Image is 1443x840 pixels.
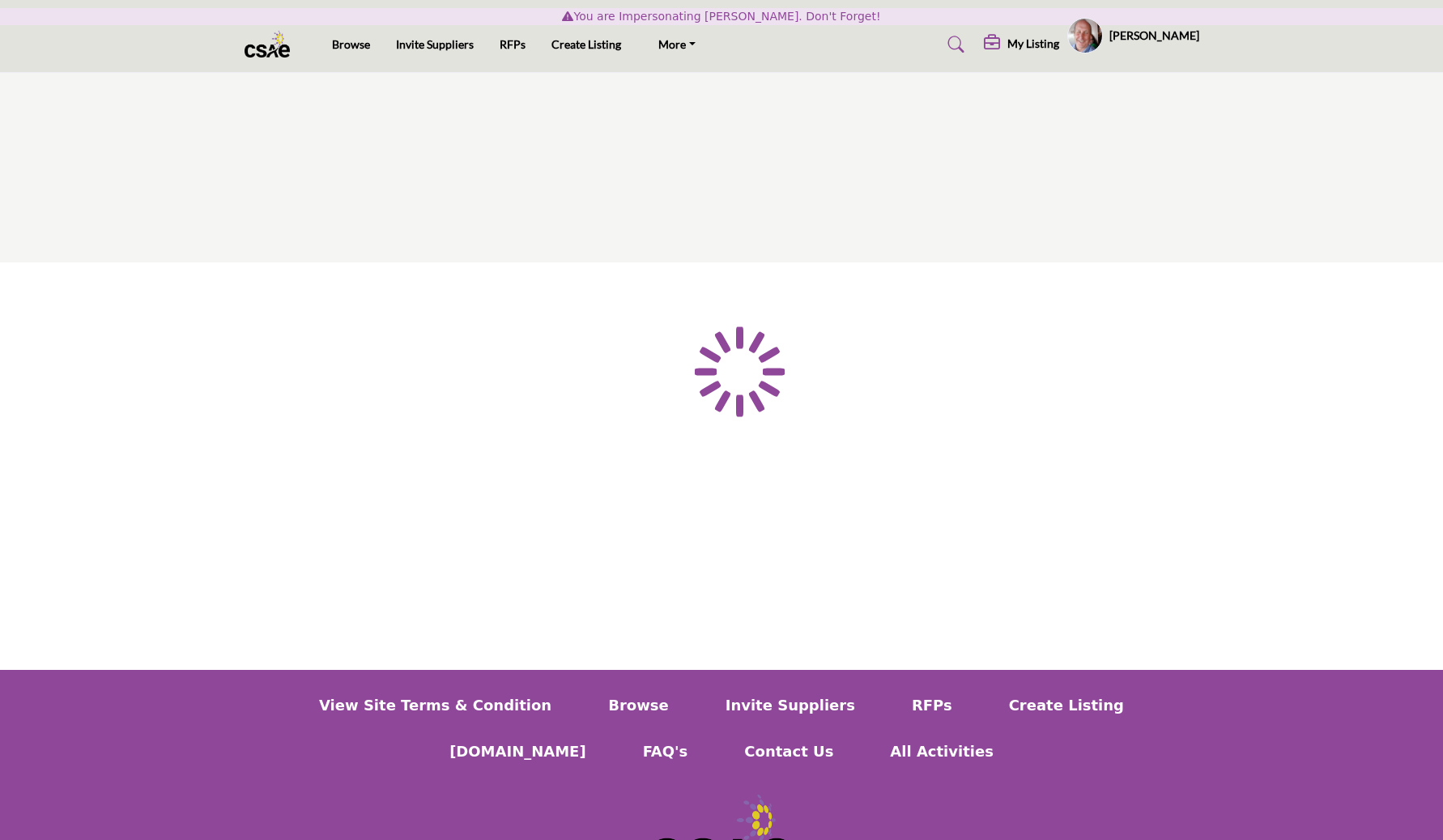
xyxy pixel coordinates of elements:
a: Search [932,32,975,58]
button: Show hide supplier dropdown [1067,18,1103,53]
a: RFPs [500,37,526,51]
div: My Listing [984,35,1059,54]
a: View Site Terms & Condition [319,694,551,716]
a: More [647,33,707,56]
h5: My Listing [1007,36,1059,51]
a: [DOMAIN_NAME] [449,740,586,762]
h5: [PERSON_NAME] [1109,28,1199,44]
a: Invite Suppliers [396,37,474,51]
a: FAQ's [643,740,688,762]
a: Browse [608,694,669,716]
a: Create Listing [551,37,621,51]
a: All Activities [890,740,994,762]
a: Create Listing [1009,694,1124,716]
a: RFPs [912,694,952,716]
a: Browse [332,37,370,51]
img: Site Logo [245,31,299,58]
a: Invite Suppliers [726,694,855,716]
a: Contact Us [744,740,833,762]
